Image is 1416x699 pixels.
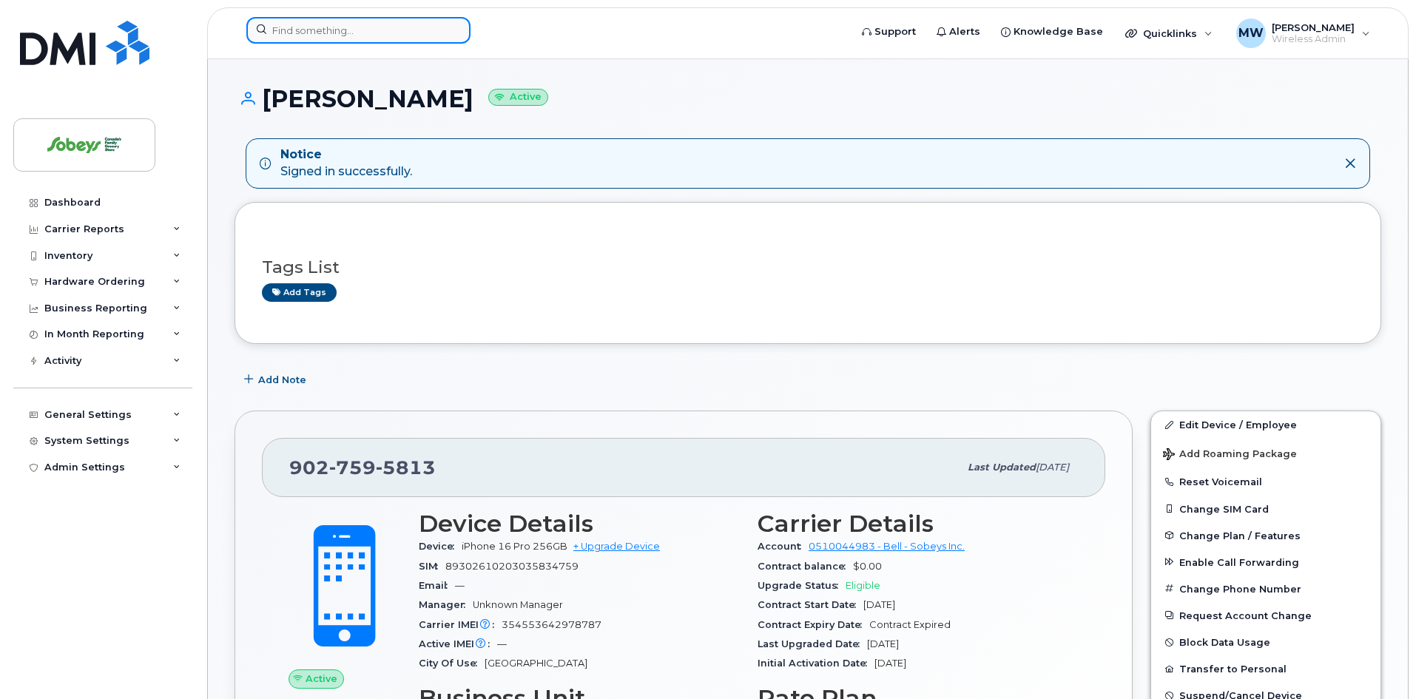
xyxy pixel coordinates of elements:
span: Add Roaming Package [1163,448,1297,462]
span: Last updated [968,462,1036,473]
h3: Tags List [262,258,1354,277]
button: Add Roaming Package [1151,438,1380,468]
h1: [PERSON_NAME] [235,86,1381,112]
button: Change SIM Card [1151,496,1380,522]
span: Eligible [846,580,880,591]
button: Change Phone Number [1151,575,1380,602]
button: Request Account Change [1151,602,1380,629]
span: Contract Expired [869,619,951,630]
span: 354553642978787 [502,619,601,630]
button: Block Data Usage [1151,629,1380,655]
h3: Carrier Details [758,510,1079,537]
button: Enable Call Forwarding [1151,549,1380,575]
span: $0.00 [853,561,882,572]
a: + Upgrade Device [573,541,660,552]
span: Contract Start Date [758,599,863,610]
span: Carrier IMEI [419,619,502,630]
span: Manager [419,599,473,610]
span: — [497,638,507,649]
span: Enable Call Forwarding [1179,556,1299,567]
span: Active IMEI [419,638,497,649]
span: Contract balance [758,561,853,572]
button: Reset Voicemail [1151,468,1380,495]
span: SIM [419,561,445,572]
a: Add tags [262,283,337,302]
span: — [455,580,465,591]
span: [DATE] [874,658,906,669]
button: Add Note [235,366,319,393]
span: 759 [329,456,376,479]
span: 5813 [376,456,436,479]
span: 902 [289,456,436,479]
span: Unknown Manager [473,599,563,610]
button: Transfer to Personal [1151,655,1380,682]
a: 0510044983 - Bell - Sobeys Inc. [809,541,965,552]
span: Initial Activation Date [758,658,874,669]
div: Signed in successfully. [280,146,412,180]
span: Contract Expiry Date [758,619,869,630]
span: [DATE] [1036,462,1069,473]
span: [GEOGRAPHIC_DATA] [485,658,587,669]
span: [DATE] [867,638,899,649]
span: Active [306,672,337,686]
span: Email [419,580,455,591]
span: Upgrade Status [758,580,846,591]
span: Device [419,541,462,552]
small: Active [488,89,548,106]
h3: Device Details [419,510,740,537]
span: Add Note [258,373,306,387]
span: City Of Use [419,658,485,669]
span: iPhone 16 Pro 256GB [462,541,567,552]
span: 89302610203035834759 [445,561,579,572]
span: [DATE] [863,599,895,610]
span: Change Plan / Features [1179,530,1301,541]
button: Change Plan / Features [1151,522,1380,549]
a: Edit Device / Employee [1151,411,1380,438]
span: Account [758,541,809,552]
span: Last Upgraded Date [758,638,867,649]
strong: Notice [280,146,412,163]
